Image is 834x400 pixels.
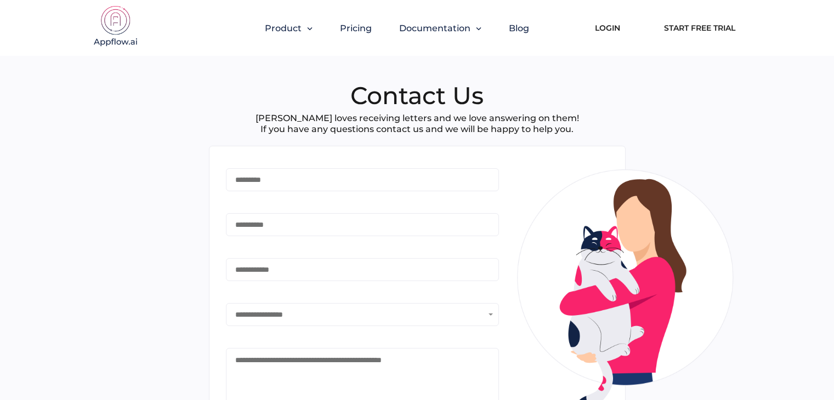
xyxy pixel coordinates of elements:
[399,23,481,33] button: Documentation
[653,16,746,40] a: Start Free Trial
[265,23,313,33] button: Product
[578,16,637,40] a: Login
[265,23,302,33] span: Product
[350,83,484,107] h1: Contact Us
[340,23,372,33] a: Pricing
[88,5,143,49] img: appflow.ai-logo
[256,113,579,135] p: [PERSON_NAME] loves receiving letters and we love answering on them! If you have any questions co...
[399,23,470,33] span: Documentation
[509,23,529,33] a: Blog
